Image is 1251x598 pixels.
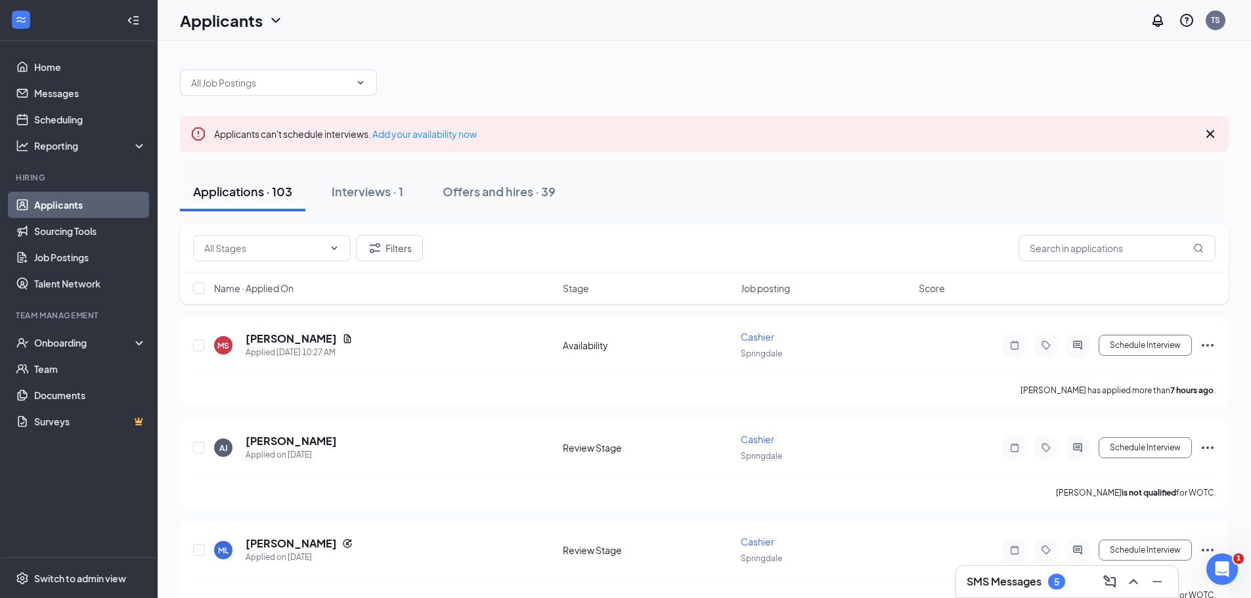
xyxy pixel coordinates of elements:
svg: Ellipses [1200,337,1216,353]
div: Switch to admin view [34,572,126,585]
svg: Ellipses [1200,542,1216,558]
h3: SMS Messages [967,574,1042,589]
svg: ActiveChat [1070,545,1086,555]
svg: Collapse [127,14,140,27]
h5: [PERSON_NAME] [246,434,337,448]
a: Team [34,356,146,382]
svg: QuestionInfo [1179,12,1195,28]
svg: WorkstreamLogo [14,13,28,26]
h5: [PERSON_NAME] [246,331,337,346]
span: Stage [563,282,589,295]
span: Job posting [741,282,790,295]
p: [PERSON_NAME] has applied more than . [1021,385,1216,396]
svg: MagnifyingGlass [1193,243,1204,253]
span: Springdale [741,349,782,358]
button: Schedule Interview [1099,540,1192,561]
svg: Document [342,333,353,344]
b: is not qualified [1122,488,1176,498]
div: ML [218,545,229,556]
div: Offers and hires · 39 [443,183,556,200]
span: 1 [1233,553,1244,564]
svg: Filter [367,240,383,256]
button: Filter Filters [356,235,423,261]
a: Talent Network [34,270,146,297]
a: Scheduling [34,106,146,133]
a: Add your availability now [372,128,477,140]
svg: Settings [16,572,29,585]
div: AJ [219,442,228,454]
svg: Tag [1038,545,1054,555]
button: ComposeMessage [1099,571,1120,592]
svg: Error [190,126,206,142]
span: Name · Applied On [214,282,294,295]
button: Schedule Interview [1099,335,1192,356]
svg: Tag [1038,340,1054,351]
div: 5 [1054,576,1059,587]
a: Sourcing Tools [34,218,146,244]
a: Home [34,54,146,80]
div: Reporting [34,139,147,152]
input: All Stages [204,241,324,255]
div: TS [1211,14,1220,26]
span: Cashier [741,331,774,343]
div: Review Stage [563,544,733,557]
h5: [PERSON_NAME] [246,536,337,551]
div: MS [217,340,229,351]
svg: ChevronDown [268,12,284,28]
div: Applied on [DATE] [246,551,353,564]
b: 7 hours ago [1170,385,1214,395]
span: Springdale [741,451,782,461]
svg: Tag [1038,442,1054,453]
svg: Note [1007,545,1022,555]
svg: ChevronDown [355,77,366,88]
a: Applicants [34,192,146,218]
a: Messages [34,80,146,106]
div: Review Stage [563,441,733,454]
svg: UserCheck [16,336,29,349]
a: Job Postings [34,244,146,270]
svg: ChevronUp [1126,574,1141,589]
div: Applications · 103 [193,183,292,200]
svg: ComposeMessage [1102,574,1118,589]
div: Availability [563,339,733,352]
svg: Analysis [16,139,29,152]
span: Cashier [741,433,774,445]
svg: Reapply [342,538,353,549]
div: Applied on [DATE] [246,448,337,461]
svg: Note [1007,340,1022,351]
svg: ActiveChat [1070,442,1086,453]
div: Hiring [16,172,144,183]
svg: ChevronDown [329,243,340,253]
svg: Cross [1202,126,1218,142]
button: Schedule Interview [1099,437,1192,458]
input: All Job Postings [191,75,350,90]
div: Team Management [16,310,144,321]
span: Springdale [741,553,782,563]
svg: Notifications [1150,12,1166,28]
input: Search in applications [1019,235,1216,261]
a: Documents [34,382,146,408]
span: Applicants can't schedule interviews. [214,128,477,140]
h1: Applicants [180,9,263,32]
svg: Note [1007,442,1022,453]
iframe: Intercom live chat [1206,553,1238,585]
div: Applied [DATE] 10:27 AM [246,346,353,359]
button: Minimize [1147,571,1168,592]
div: Interviews · 1 [332,183,403,200]
svg: ActiveChat [1070,340,1086,351]
span: Cashier [741,536,774,547]
span: Score [919,282,945,295]
button: ChevronUp [1123,571,1144,592]
div: Onboarding [34,336,135,349]
svg: Minimize [1149,574,1165,589]
svg: Ellipses [1200,440,1216,456]
a: SurveysCrown [34,408,146,435]
p: [PERSON_NAME] for WOTC. [1056,487,1216,498]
